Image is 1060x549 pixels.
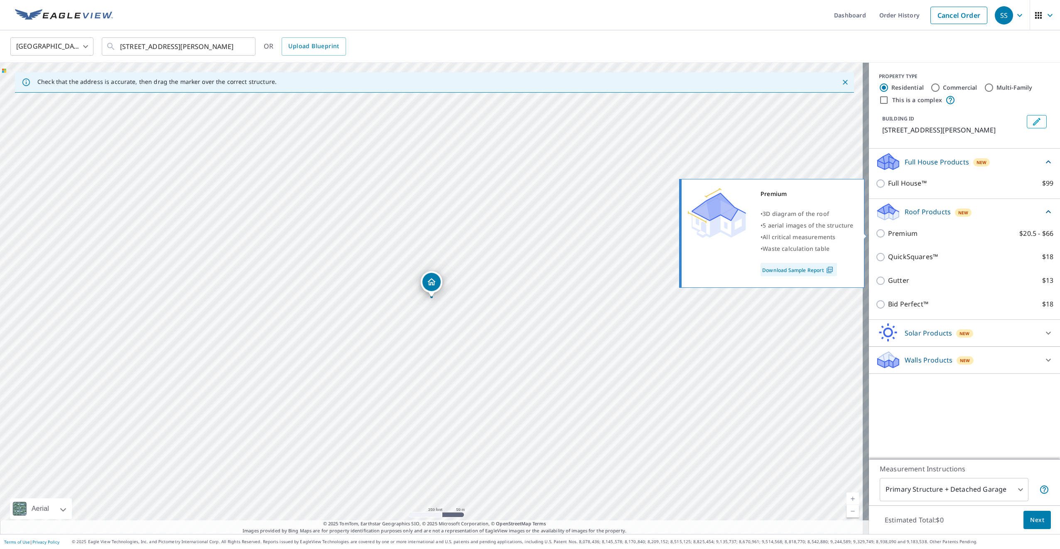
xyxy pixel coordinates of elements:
p: QuickSquares™ [888,252,938,262]
p: Premium [888,228,918,239]
p: Solar Products [905,328,952,338]
p: | [4,539,59,544]
a: Current Level 17, Zoom In [847,493,859,505]
div: Premium [761,188,854,200]
input: Search by address or latitude-longitude [120,35,238,58]
span: Waste calculation table [763,245,829,252]
div: SS [995,6,1013,25]
div: [GEOGRAPHIC_DATA] [10,35,93,58]
div: OR [264,37,346,56]
div: • [761,220,854,231]
p: Estimated Total: $0 [878,511,950,529]
p: $20.5 - $66 [1019,228,1053,239]
p: [STREET_ADDRESS][PERSON_NAME] [882,125,1023,135]
span: 3D diagram of the roof [763,210,829,218]
span: New [958,209,969,216]
div: Full House ProductsNew [876,152,1053,172]
div: • [761,208,854,220]
div: PROPERTY TYPE [879,73,1050,80]
img: Pdf Icon [824,266,835,274]
div: Walls ProductsNew [876,350,1053,370]
p: Full House™ [888,178,927,189]
label: This is a complex [892,96,942,104]
p: BUILDING ID [882,115,914,122]
span: Your report will include the primary structure and a detached garage if one exists. [1039,485,1049,495]
div: Primary Structure + Detached Garage [880,478,1028,501]
div: Aerial [10,498,72,519]
span: 5 aerial images of the structure [763,221,853,229]
div: Aerial [29,498,52,519]
a: Cancel Order [930,7,987,24]
label: Residential [891,83,924,92]
p: Walls Products [905,355,952,365]
a: Upload Blueprint [282,37,346,56]
span: Upload Blueprint [288,41,339,51]
button: Next [1023,511,1051,529]
div: Dropped pin, building 1, Residential property, 52 Hardwick Rd Newport News, VA 23602 [421,271,442,297]
a: Terms [532,520,546,527]
p: Measurement Instructions [880,464,1049,474]
div: • [761,231,854,243]
div: Solar ProductsNew [876,323,1053,343]
p: $18 [1042,252,1053,262]
p: Full House Products [905,157,969,167]
span: All critical measurements [763,233,835,241]
img: Premium [688,188,746,238]
p: Gutter [888,275,909,286]
a: Download Sample Report [761,263,837,276]
span: New [977,159,987,166]
label: Commercial [943,83,977,92]
div: • [761,243,854,255]
button: Close [840,77,851,88]
img: EV Logo [15,9,113,22]
p: © 2025 Eagle View Technologies, Inc. and Pictometry International Corp. All Rights Reserved. Repo... [72,539,1056,545]
p: Bid Perfect™ [888,299,928,309]
span: New [960,357,970,364]
p: $13 [1042,275,1053,286]
button: Edit building 1 [1027,115,1047,128]
a: Current Level 17, Zoom Out [847,505,859,517]
p: Check that the address is accurate, then drag the marker over the correct structure. [37,78,277,86]
a: Privacy Policy [32,539,59,545]
label: Multi-Family [996,83,1033,92]
p: Roof Products [905,207,951,217]
a: OpenStreetMap [496,520,531,527]
p: $18 [1042,299,1053,309]
span: Next [1030,515,1044,525]
p: $99 [1042,178,1053,189]
div: Roof ProductsNew [876,202,1053,222]
span: New [959,330,970,337]
span: © 2025 TomTom, Earthstar Geographics SIO, © 2025 Microsoft Corporation, © [323,520,546,527]
a: Terms of Use [4,539,30,545]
